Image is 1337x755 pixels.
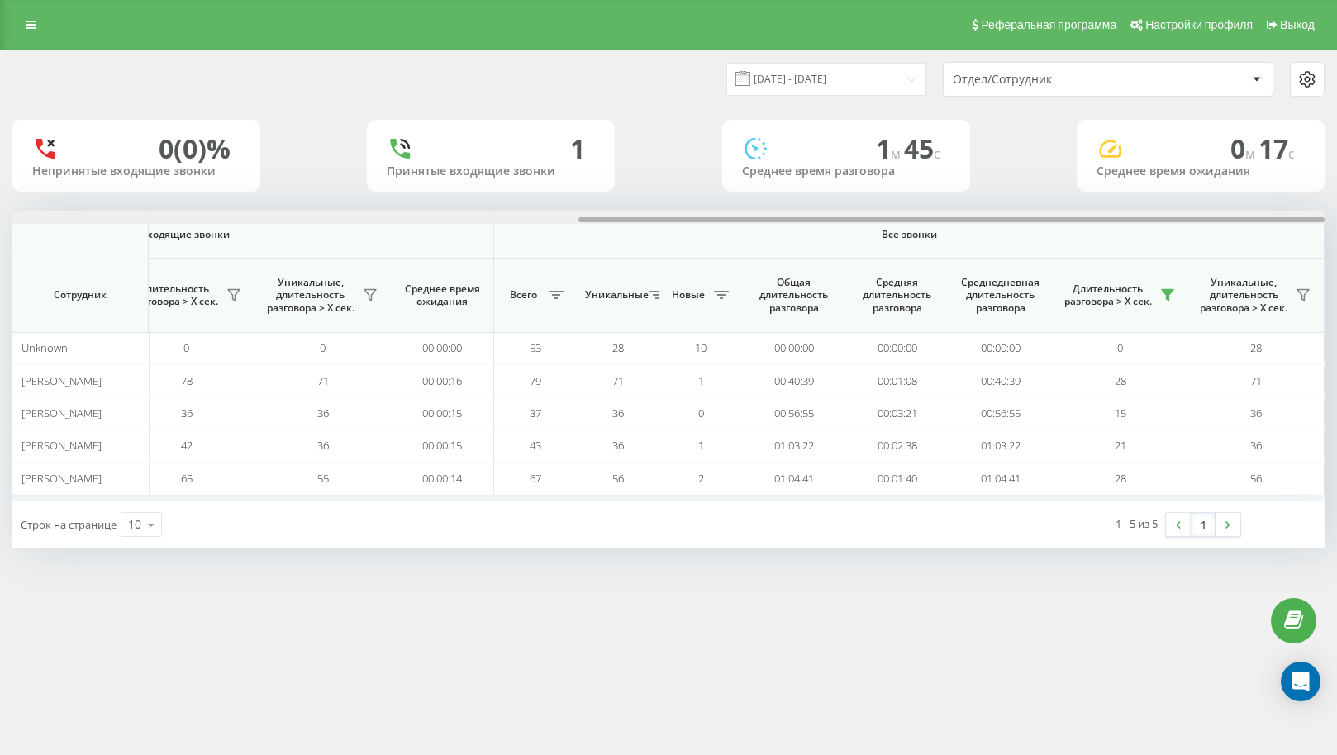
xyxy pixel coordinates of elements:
span: 56 [1250,471,1262,486]
span: 1 [698,438,704,453]
td: 00:40:39 [742,364,845,396]
span: 28 [1115,471,1126,486]
span: Новые [668,288,709,302]
span: 65 [181,471,193,486]
td: 00:00:15 [391,430,494,462]
span: Уникальные [585,288,645,302]
span: 1 [876,131,904,166]
span: Длительность разговора > Х сек. [1060,283,1155,308]
td: 00:00:00 [949,332,1052,364]
span: 36 [612,406,624,420]
span: Строк на странице [21,517,117,532]
span: 2 [698,471,704,486]
span: 45 [904,131,940,166]
span: [PERSON_NAME] [21,373,102,388]
span: 15 [1115,406,1126,420]
div: 1 [570,133,585,164]
div: Open Intercom Messenger [1281,662,1320,701]
span: 36 [1250,438,1262,453]
span: c [934,145,940,163]
span: 21 [1115,438,1126,453]
span: 28 [1250,340,1262,355]
span: 42 [181,438,193,453]
td: 00:01:40 [845,462,949,494]
span: 28 [612,340,624,355]
div: 1 - 5 из 5 [1116,515,1158,532]
span: 71 [612,373,624,388]
span: Все звонки [543,228,1275,241]
span: 36 [317,406,329,420]
td: 01:03:22 [949,430,1052,462]
td: 01:04:41 [742,462,845,494]
span: Unknown [21,340,68,355]
span: Среднедневная длительность разговора [961,276,1040,315]
span: Выход [1280,18,1315,31]
span: 79 [530,373,541,388]
td: 00:01:08 [845,364,949,396]
span: 56 [612,471,624,486]
td: 00:00:16 [391,364,494,396]
td: 00:56:55 [949,397,1052,430]
span: 71 [317,373,329,388]
td: 01:04:41 [949,462,1052,494]
span: c [1288,145,1295,163]
span: 10 [695,340,707,355]
div: Отдел/Сотрудник [953,73,1150,87]
span: 0 [183,340,189,355]
td: 00:00:14 [391,462,494,494]
span: 67 [530,471,541,486]
span: 0 [698,406,704,420]
span: 28 [1115,373,1126,388]
span: 17 [1258,131,1295,166]
span: Всего [502,288,544,302]
span: 1 [698,373,704,388]
span: 36 [317,438,329,453]
td: 00:00:15 [391,397,494,430]
span: 53 [530,340,541,355]
span: Среднее время ожидания [403,283,481,308]
td: 00:02:38 [845,430,949,462]
span: Средняя длительность разговора [858,276,936,315]
span: Настройки профиля [1145,18,1253,31]
td: 00:40:39 [949,364,1052,396]
div: 10 [128,516,141,533]
div: Непринятые входящие звонки [32,164,240,178]
span: 0 [1117,340,1123,355]
span: [PERSON_NAME] [21,471,102,486]
div: Среднее время ожидания [1097,164,1305,178]
span: [PERSON_NAME] [21,406,102,420]
td: 00:00:00 [742,332,845,364]
span: 71 [1250,373,1262,388]
span: 55 [317,471,329,486]
span: 37 [530,406,541,420]
span: 36 [1250,406,1262,420]
span: м [1245,145,1258,163]
div: Среднее время разговора [742,164,950,178]
span: Уникальные, длительность разговора > Х сек. [263,276,358,315]
span: 0 [1230,131,1258,166]
span: Сотрудник [26,288,134,302]
span: Реферальная программа [981,18,1116,31]
a: 1 [1191,513,1216,536]
div: 0 (0)% [159,133,231,164]
span: 36 [181,406,193,420]
td: 00:00:00 [391,332,494,364]
span: 36 [612,438,624,453]
div: Принятые входящие звонки [387,164,595,178]
span: 78 [181,373,193,388]
span: Общая длительность разговора [754,276,833,315]
span: Длительность разговора > Х сек. [126,283,221,308]
span: [PERSON_NAME] [21,438,102,453]
span: Уникальные, длительность разговора > Х сек. [1197,276,1291,315]
td: 00:00:00 [845,332,949,364]
td: 00:03:21 [845,397,949,430]
td: 00:56:55 [742,397,845,430]
span: 43 [530,438,541,453]
span: 0 [320,340,326,355]
span: м [891,145,904,163]
td: 01:03:22 [742,430,845,462]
